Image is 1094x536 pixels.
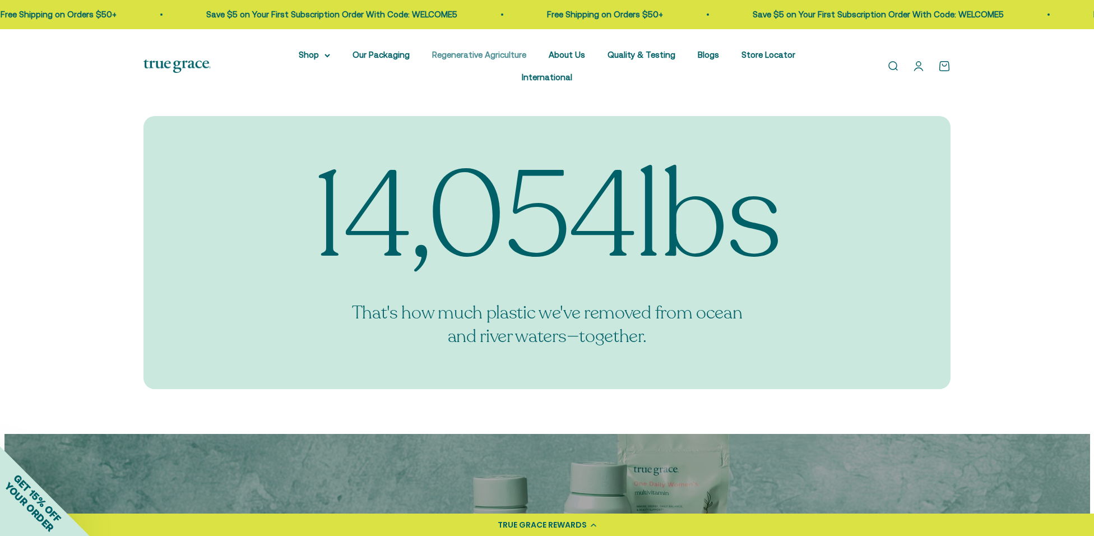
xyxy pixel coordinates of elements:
p: Save $5 on Your First Subscription Order With Code: WELCOME5 [740,8,991,21]
a: Regenerative Agriculture [432,50,526,59]
span: 14,054 [313,156,636,278]
a: Store Locator [741,50,795,59]
a: Our Packaging [353,50,410,59]
span: YOUR ORDER [2,480,56,534]
a: Blogs [698,50,719,59]
impact-text: lbs [188,156,906,278]
a: International [522,72,572,82]
a: About Us [549,50,585,59]
summary: Shop [299,48,330,62]
span: GET 15% OFF [11,472,63,524]
h3: That's how much plastic we've removed from ocean and river waters—together. [337,302,757,348]
a: Quality & Testing [608,50,675,59]
div: TRUE GRACE REWARDS [498,519,587,531]
a: Free Shipping on Orders $50+ [535,10,651,19]
p: Save $5 on Your First Subscription Order With Code: WELCOME5 [194,8,445,21]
